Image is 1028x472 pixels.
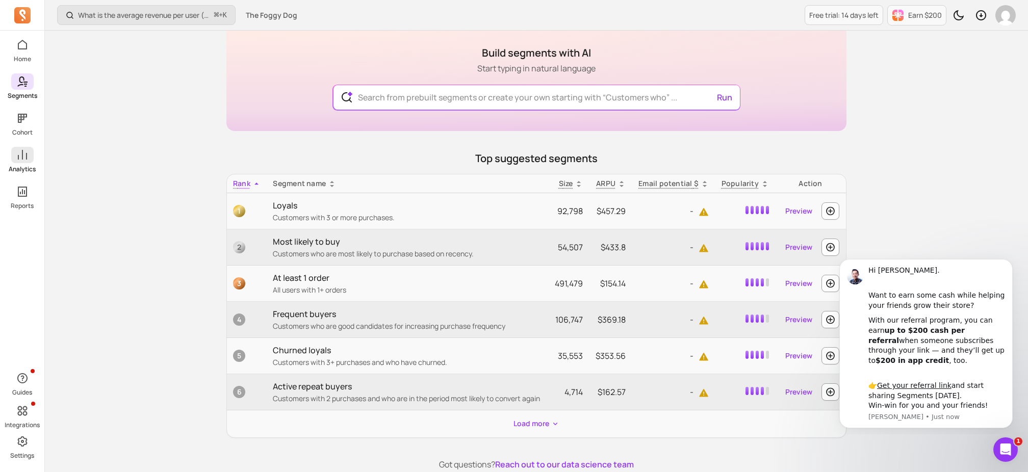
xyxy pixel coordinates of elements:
[598,386,626,398] span: $162.57
[638,386,709,398] p: -
[601,242,626,253] span: $433.8
[824,250,1028,434] iframe: Intercom notifications message
[273,380,542,392] p: Active repeat buyers
[1014,437,1022,445] span: 1
[781,178,840,189] div: Action
[233,205,245,217] span: 1
[805,5,883,25] a: Free trial: 14 days left
[8,92,37,100] p: Segments
[495,458,634,470] button: Reach out to our data science team
[638,350,709,362] p: -
[559,178,573,188] span: Size
[273,285,542,295] p: All users with 1+ orders
[477,62,596,74] p: Start typing in natural language
[781,202,816,220] a: Preview
[233,241,245,253] span: 2
[273,308,542,320] p: Frequent buyers
[214,9,219,22] kbd: ⌘
[273,213,542,223] p: Customers with 3 or more purchases.
[273,321,542,331] p: Customers who are good candidates for increasing purchase frequency
[57,5,236,25] button: What is the average revenue per user (ARPU) by cohort?⌘+K
[233,350,245,362] span: 5
[233,277,245,290] span: 3
[638,241,709,253] p: -
[638,178,699,189] p: Email potential $
[273,344,542,356] p: Churned loyals
[5,421,40,429] p: Integrations
[908,10,942,20] p: Earn $200
[273,272,542,284] p: At least 1 order
[598,314,626,325] span: $369.18
[558,242,583,253] span: 54,507
[781,310,816,329] a: Preview
[273,357,542,368] p: Customers with 3+ purchases and who have churned.
[223,11,227,19] kbd: K
[233,313,245,326] span: 4
[273,178,542,189] div: Segment name
[14,55,31,63] p: Home
[233,178,250,188] span: Rank
[273,235,542,248] p: Most likely to buy
[564,386,583,398] span: 4,714
[273,394,542,404] p: Customers with 2 purchases and who are in the period most likely to convert again
[638,277,709,290] p: -
[557,205,583,217] span: 92,798
[781,274,816,293] a: Preview
[555,278,583,289] span: 491,479
[273,199,542,212] p: Loyals
[78,10,210,20] p: What is the average revenue per user (ARPU) by cohort?
[226,151,846,166] p: Top suggested segments
[350,85,724,110] input: Search from prebuilt segments or create your own starting with “Customers who” ...
[809,10,879,20] p: Free trial: 14 days left
[226,458,846,470] p: Got questions?
[887,5,946,25] button: Earn $200
[722,178,759,189] p: Popularity
[596,350,626,361] span: $353.56
[11,202,34,210] p: Reports
[600,278,626,289] span: $154.14
[214,10,227,20] span: +
[12,388,32,397] p: Guides
[781,238,816,256] a: Preview
[638,205,709,217] p: -
[713,87,736,108] button: Run
[948,5,969,25] button: Toggle dark mode
[240,6,303,24] button: The Foggy Dog
[273,249,542,259] p: Customers who are most likely to purchase based on recency.
[477,46,596,60] h1: Build segments with AI
[246,10,297,20] span: The Foggy Dog
[10,452,34,460] p: Settings
[12,128,33,137] p: Cohort
[781,347,816,365] a: Preview
[596,178,615,189] p: ARPU
[558,350,583,361] span: 35,553
[9,165,36,173] p: Analytics
[993,437,1018,462] iframe: Intercom live chat
[638,313,709,326] p: -
[233,386,245,398] span: 6
[555,314,583,325] span: 106,747
[781,383,816,401] a: Preview
[11,368,34,399] button: Guides
[509,414,563,433] button: Load more
[597,205,626,217] span: $457.29
[995,5,1016,25] img: avatar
